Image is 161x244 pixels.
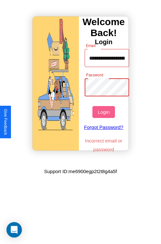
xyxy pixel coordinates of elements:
div: Open Intercom Messenger [6,222,22,238]
p: Support ID: me6900egp2t2t8g4a5f [44,167,117,176]
label: Password [86,72,103,78]
p: Incorrect email or password [81,136,126,154]
h3: Welcome Back! [79,16,128,38]
label: Email [86,43,96,48]
button: Login [92,106,115,118]
h4: Login [79,38,128,46]
img: gif [33,16,79,151]
a: Forgot Password? [81,118,126,136]
div: Give Feedback [3,109,8,135]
